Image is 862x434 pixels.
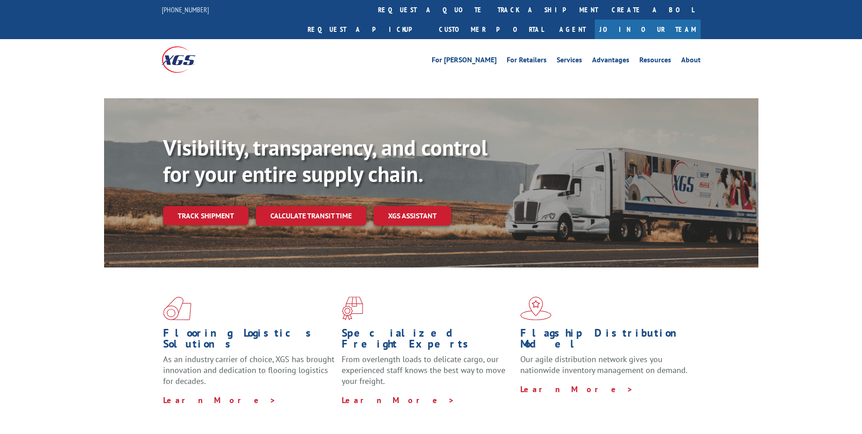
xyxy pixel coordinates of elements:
a: Agent [550,20,595,39]
span: Our agile distribution network gives you nationwide inventory management on demand. [520,354,688,375]
span: As an industry carrier of choice, XGS has brought innovation and dedication to flooring logistics... [163,354,334,386]
img: xgs-icon-flagship-distribution-model-red [520,297,552,320]
a: XGS ASSISTANT [374,206,451,226]
a: Track shipment [163,206,249,225]
a: About [681,56,701,66]
b: Visibility, transparency, and control for your entire supply chain. [163,133,488,188]
a: Advantages [592,56,629,66]
img: xgs-icon-total-supply-chain-intelligence-red [163,297,191,320]
a: Resources [639,56,671,66]
a: Learn More > [520,384,633,394]
a: For [PERSON_NAME] [432,56,497,66]
a: For Retailers [507,56,547,66]
a: Join Our Team [595,20,701,39]
a: [PHONE_NUMBER] [162,5,209,14]
p: From overlength loads to delicate cargo, our experienced staff knows the best way to move your fr... [342,354,513,394]
h1: Specialized Freight Experts [342,328,513,354]
a: Learn More > [163,395,276,405]
a: Calculate transit time [256,206,366,226]
a: Learn More > [342,395,455,405]
img: xgs-icon-focused-on-flooring-red [342,297,363,320]
a: Services [557,56,582,66]
h1: Flagship Distribution Model [520,328,692,354]
h1: Flooring Logistics Solutions [163,328,335,354]
a: Customer Portal [432,20,550,39]
a: Request a pickup [301,20,432,39]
